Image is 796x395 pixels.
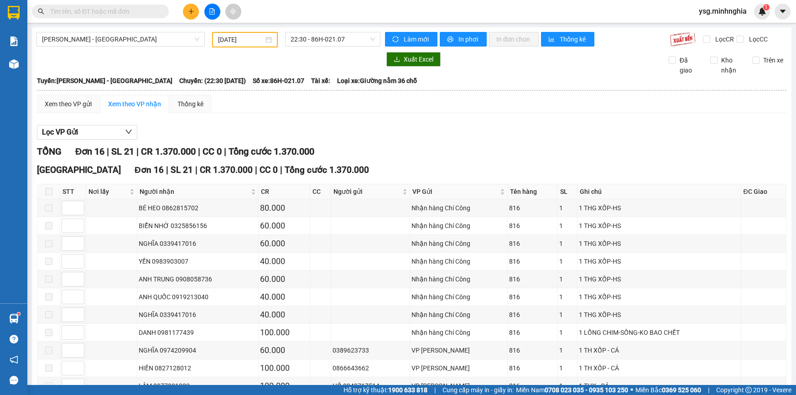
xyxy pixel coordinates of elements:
[410,377,508,395] td: VP Phan Rí
[579,239,739,249] div: 1 THG XỐP-HS
[559,310,576,320] div: 1
[410,288,508,306] td: Nhận hàng Chí Công
[392,36,400,43] span: sync
[9,59,19,69] img: warehouse-icon
[139,256,257,266] div: YẾN 0983903007
[545,386,628,394] strong: 0708 023 035 - 0935 103 250
[198,146,200,157] span: |
[177,99,203,109] div: Thống kê
[394,56,400,63] span: download
[676,55,703,75] span: Đã giao
[548,36,556,43] span: bar-chart
[260,308,308,321] div: 40.000
[779,7,787,16] span: caret-down
[410,306,508,324] td: Nhận hàng Chí Công
[139,292,257,302] div: ANH QUỐC 0919213040
[410,342,508,359] td: VP Phan Rí
[559,274,576,284] div: 1
[9,314,19,323] img: warehouse-icon
[758,7,766,16] img: icon-new-feature
[139,203,257,213] div: BÉ HEO 0862815702
[37,165,121,175] span: [GEOGRAPHIC_DATA]
[280,165,282,175] span: |
[139,221,257,231] div: BIỂN NHỚ 0325856156
[135,165,164,175] span: Đơn 16
[285,165,369,175] span: Tổng cước 1.370.000
[125,128,132,135] span: down
[203,146,222,157] span: CC 0
[775,4,791,20] button: caret-down
[337,76,417,86] span: Loại xe: Giường nằm 36 chỗ
[579,327,739,338] div: 1 LỒNG CHIM-SỐNG-KO BAO CHẾT
[183,4,199,20] button: plus
[509,363,556,373] div: 816
[509,274,556,284] div: 816
[579,256,739,266] div: 1 THG XỐP-HS
[745,34,769,44] span: Lọc CC
[139,345,257,355] div: NGHĨA 0974209904
[204,4,220,20] button: file-add
[9,36,19,46] img: solution-icon
[541,32,594,47] button: bar-chartThống kê
[560,34,587,44] span: Thống kê
[260,273,308,286] div: 60.000
[139,363,257,373] div: HIỀN 0827128012
[260,255,308,268] div: 40.000
[577,184,741,199] th: Ghi chú
[410,324,508,342] td: Nhận hàng Chí Công
[139,310,257,320] div: NGHĨA 0339417016
[579,310,739,320] div: 1 THG XỐP-HS
[411,239,506,249] div: Nhận hàng Chí Công
[516,385,628,395] span: Miền Nam
[343,385,427,395] span: Hỗ trợ kỹ thuật:
[559,327,576,338] div: 1
[411,381,506,391] div: VP [PERSON_NAME]
[509,292,556,302] div: 816
[225,4,241,20] button: aim
[195,165,198,175] span: |
[188,8,194,15] span: plus
[434,385,436,395] span: |
[333,363,408,373] div: 0866643662
[410,199,508,217] td: Nhận hàng Chí Công
[333,345,408,355] div: 0389623733
[410,359,508,377] td: VP Phan Rí
[411,327,506,338] div: Nhận hàng Chí Công
[558,184,577,199] th: SL
[166,165,168,175] span: |
[17,312,20,315] sup: 1
[458,34,479,44] span: In phơi
[60,184,86,199] th: STT
[260,362,308,374] div: 100.000
[260,291,308,303] div: 40.000
[579,221,739,231] div: 1 THG XỐP-HS
[440,32,487,47] button: printerIn phơi
[260,219,308,232] div: 60.000
[411,274,506,284] div: Nhận hàng Chí Công
[508,184,558,199] th: Tên hàng
[411,345,506,355] div: VP [PERSON_NAME]
[311,76,330,86] span: Tài xế:
[635,385,701,395] span: Miền Bắc
[741,184,786,199] th: ĐC Giao
[386,52,441,67] button: downloadXuất Excel
[630,388,633,392] span: ⚪️
[141,146,196,157] span: CR 1.370.000
[509,239,556,249] div: 816
[10,335,18,343] span: question-circle
[760,55,787,65] span: Trên xe
[260,379,308,392] div: 100.000
[670,32,696,47] img: 9k=
[140,187,249,197] span: Người nhận
[38,8,44,15] span: search
[410,235,508,253] td: Nhận hàng Chí Công
[108,99,161,109] div: Xem theo VP nhận
[718,55,745,75] span: Kho nhận
[745,387,752,393] span: copyright
[579,292,739,302] div: 1 THG XỐP-HS
[45,99,92,109] div: Xem theo VP gửi
[579,203,739,213] div: 1 THG XỐP-HS
[139,381,257,391] div: LÂM 0977801802
[139,239,257,249] div: NGHĨA 0339417016
[765,4,768,10] span: 1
